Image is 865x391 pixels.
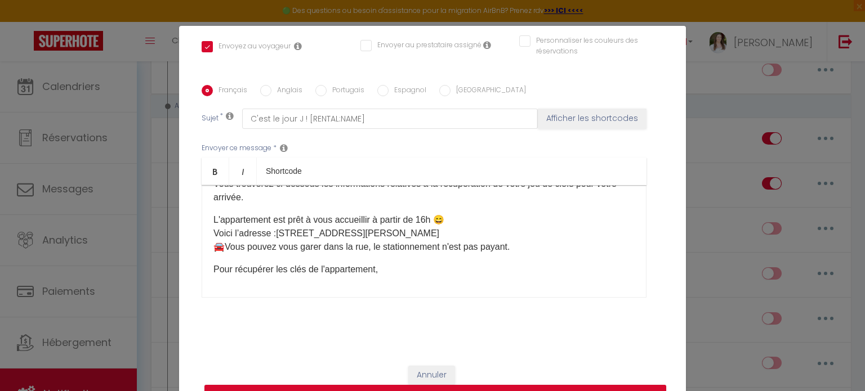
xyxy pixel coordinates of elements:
button: Afficher les shortcodes [538,109,646,129]
p: L'appartement est prêt à vous accueillir à partir de 16h 😄 Voici l’adresse : [STREET_ADDRESS][PER... [213,213,635,254]
label: Envoyer ce message [202,143,271,154]
label: Espagnol [389,85,426,97]
i: Subject [226,111,234,120]
label: Sujet [202,113,219,125]
label: [GEOGRAPHIC_DATA] [451,85,526,97]
i: Envoyer au voyageur [294,42,302,51]
p: Vous trouverez ci-dessous les informations relatives à la récupération de votre jeu de clefs pour... [213,177,635,204]
label: Anglais [271,85,302,97]
a: Shortcode [257,158,311,185]
label: Français [213,85,247,97]
i: Message [280,143,288,152]
i: Envoyer au prestataire si il est assigné [483,41,491,50]
p: Le code de la boîte à clé est : 9075 [213,285,635,312]
a: Bold [202,158,229,185]
p: Pour récupérer les clés de l'appartement, [213,263,635,276]
button: Annuler [408,366,455,385]
a: Italic [229,158,257,185]
label: Portugais [327,85,364,97]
